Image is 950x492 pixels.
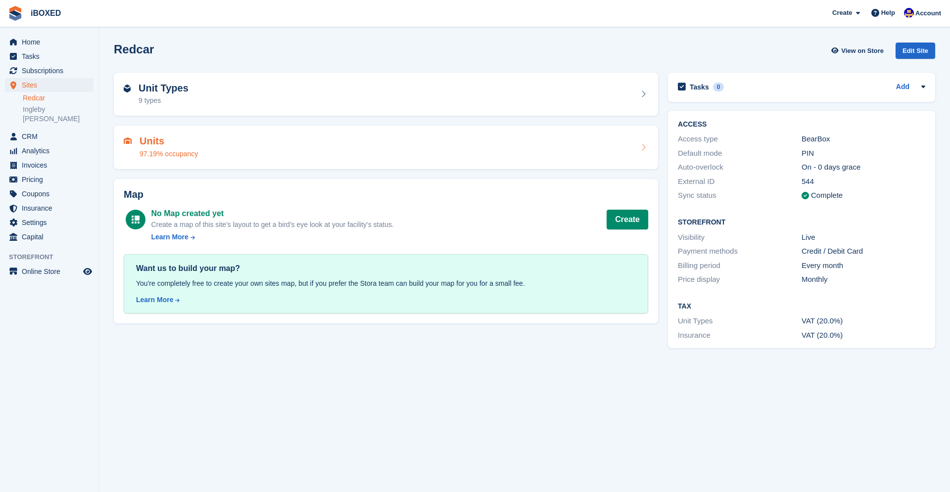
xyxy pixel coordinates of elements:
div: Live [802,232,925,243]
div: 97.19% occupancy [140,149,198,159]
h2: Redcar [114,43,154,56]
div: PIN [802,148,925,159]
span: Home [22,35,81,49]
h2: Tax [678,303,925,311]
a: menu [5,64,94,78]
a: menu [5,173,94,186]
div: Edit Site [896,43,935,59]
div: Insurance [678,330,802,341]
h2: Storefront [678,219,925,226]
a: Edit Site [896,43,935,63]
a: Ingleby [PERSON_NAME] [23,105,94,124]
div: Visibility [678,232,802,243]
h2: Unit Types [139,83,189,94]
div: BearBox [802,134,925,145]
span: CRM [22,130,81,143]
div: VAT (20.0%) [802,330,925,341]
div: Billing period [678,260,802,271]
div: Access type [678,134,802,145]
img: map-icn-white-8b231986280072e83805622d3debb4903e2986e43859118e7b4002611c8ef794.svg [132,216,140,224]
a: Preview store [82,266,94,277]
img: Noor Rashid [904,8,914,18]
a: menu [5,49,94,63]
div: 544 [802,176,925,187]
a: Add [896,82,909,93]
div: No Map created yet [151,208,393,220]
span: Online Store [22,265,81,278]
div: Default mode [678,148,802,159]
img: unit-icn-7be61d7bf1b0ce9d3e12c5938cc71ed9869f7b940bace4675aadf7bd6d80202e.svg [124,137,132,144]
div: 0 [713,83,724,91]
div: Unit Types [678,315,802,327]
h2: Units [140,135,198,147]
div: Complete [811,190,843,201]
div: External ID [678,176,802,187]
div: Learn More [136,295,173,305]
a: View on Store [830,43,888,59]
a: menu [5,201,94,215]
div: Learn More [151,232,188,242]
button: Create [607,210,648,229]
a: menu [5,35,94,49]
span: Tasks [22,49,81,63]
span: Subscriptions [22,64,81,78]
span: Settings [22,216,81,229]
div: 9 types [139,95,189,106]
a: menu [5,230,94,244]
div: Every month [802,260,925,271]
div: VAT (20.0%) [802,315,925,327]
h2: Map [124,189,648,200]
span: Invoices [22,158,81,172]
div: On - 0 days grace [802,162,925,173]
img: unit-type-icn-2b2737a686de81e16bb02015468b77c625bbabd49415b5ef34ead5e3b44a266d.svg [124,85,131,92]
span: Pricing [22,173,81,186]
span: Storefront [9,252,98,262]
h2: Tasks [690,83,709,91]
a: iBOXED [27,5,65,21]
span: View on Store [841,46,884,56]
img: stora-icon-8386f47178a22dfd0bd8f6a31ec36ba5ce8667c1dd55bd0f319d3a0aa187defe.svg [8,6,23,21]
div: Auto-overlock [678,162,802,173]
a: Redcar [23,93,94,103]
div: Create a map of this site's layout to get a bird's eye look at your facility's status. [151,220,393,230]
a: menu [5,158,94,172]
div: Monthly [802,274,925,285]
span: Coupons [22,187,81,201]
div: You're completely free to create your own sites map, but if you prefer the Stora team can build y... [136,278,636,289]
a: menu [5,187,94,201]
span: Account [915,8,941,18]
span: Sites [22,78,81,92]
a: Unit Types 9 types [114,73,658,116]
div: Price display [678,274,802,285]
div: Payment methods [678,246,802,257]
a: menu [5,78,94,92]
a: Learn More [136,295,636,305]
a: menu [5,130,94,143]
a: Units 97.19% occupancy [114,126,658,169]
h2: ACCESS [678,121,925,129]
span: Help [881,8,895,18]
div: Credit / Debit Card [802,246,925,257]
span: Create [832,8,852,18]
a: menu [5,144,94,158]
a: menu [5,265,94,278]
div: Sync status [678,190,802,201]
a: menu [5,216,94,229]
a: Learn More [151,232,393,242]
span: Analytics [22,144,81,158]
div: Want us to build your map? [136,263,636,274]
span: Capital [22,230,81,244]
span: Insurance [22,201,81,215]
